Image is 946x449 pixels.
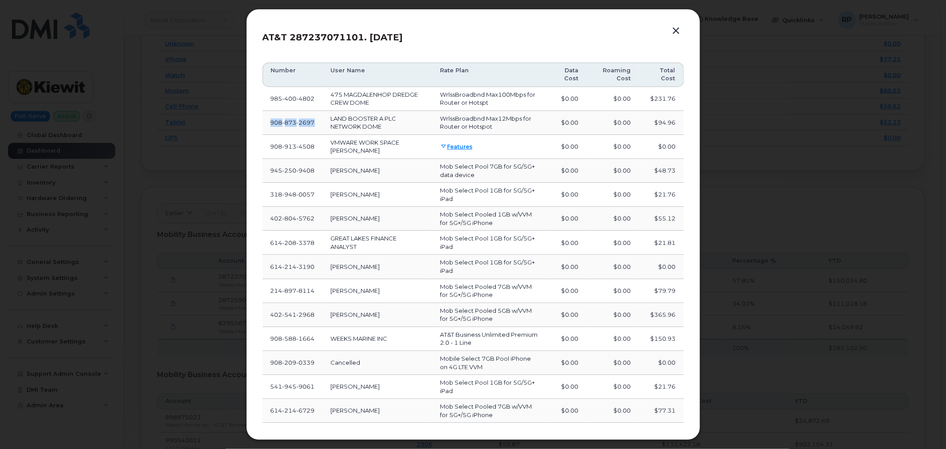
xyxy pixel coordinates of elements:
[586,351,639,375] td: $0.00
[586,303,639,327] td: $0.00
[440,283,539,299] div: Mob Select Pooled 7GB w/VVM for 5G+/5G iPhone
[271,335,315,342] span: 908
[586,255,639,279] td: $0.00
[546,255,586,279] td: $0.00
[546,231,586,255] td: $0.00
[283,335,297,342] span: 588
[271,287,315,294] span: 214
[297,263,315,270] span: 3190
[639,327,683,351] td: $150.93
[586,279,639,303] td: $0.00
[283,311,297,318] span: 541
[271,263,315,270] span: 614
[323,303,432,327] td: [PERSON_NAME]
[546,327,586,351] td: $0.00
[639,303,683,327] td: $365.96
[440,307,539,323] div: Mob Select Pooled 5GB w/VVM for 5G+/5G iPhone
[283,263,297,270] span: 214
[297,311,315,318] span: 2968
[440,331,539,347] div: AT&T Business Unlimited Premium 2.0 - 1 Line
[546,303,586,327] td: $0.00
[283,287,297,294] span: 897
[639,255,683,279] td: $0.00
[271,311,315,318] span: 402
[546,279,586,303] td: $0.00
[323,351,432,375] td: Cancelled
[297,287,315,294] span: 8114
[440,354,539,371] div: Mobile Select 7GB Pool iPhone on 4G LTE VVM
[907,410,939,442] iframe: Messenger Launcher
[639,279,683,303] td: $79.79
[323,327,432,351] td: WEEKS MARINE INC
[639,351,683,375] td: $0.00
[586,231,639,255] td: $0.00
[639,231,683,255] td: $21.81
[546,351,586,375] td: $0.00
[323,255,432,279] td: [PERSON_NAME]
[297,335,315,342] span: 1664
[323,231,432,255] td: GREAT LAKES FINANCE ANALYST
[586,327,639,351] td: $0.00
[440,258,539,275] div: Mob Select Pool 1GB for 5G/5G+ iPad
[323,279,432,303] td: [PERSON_NAME]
